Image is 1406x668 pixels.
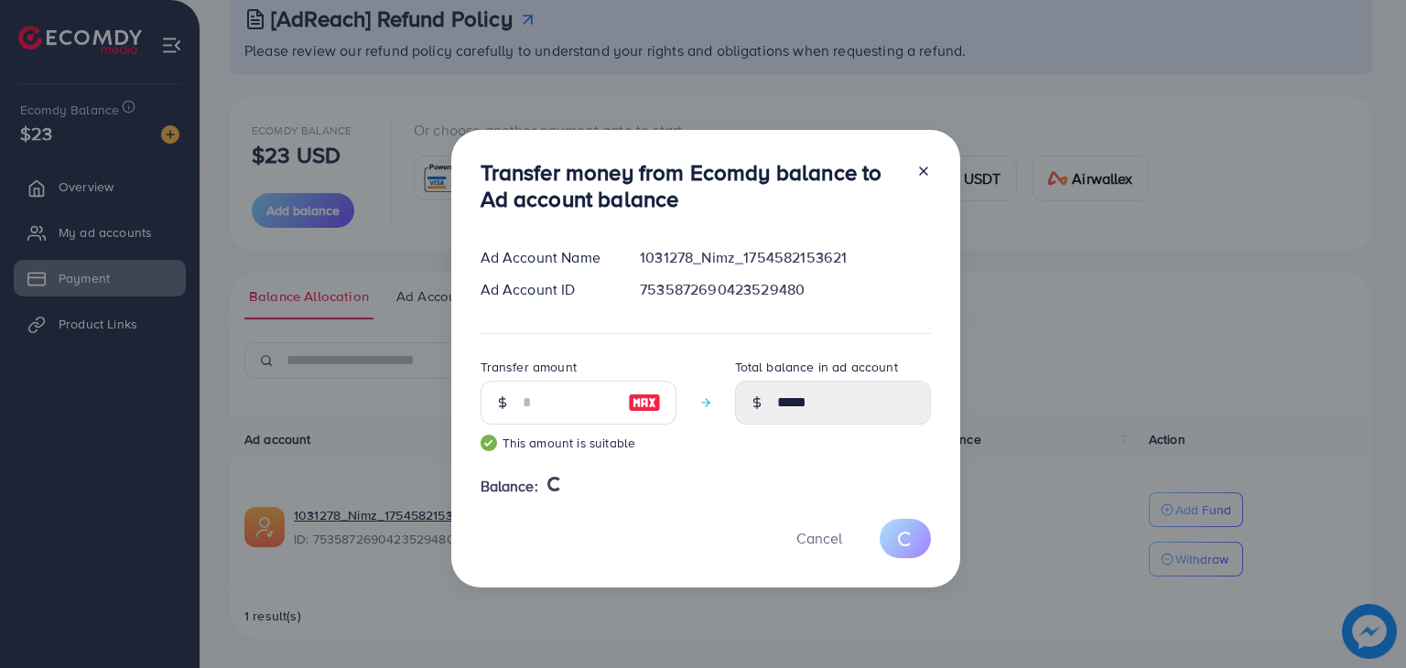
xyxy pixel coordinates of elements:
[481,358,577,376] label: Transfer amount
[773,519,865,558] button: Cancel
[625,247,945,268] div: 1031278_Nimz_1754582153621
[625,279,945,300] div: 7535872690423529480
[481,434,676,452] small: This amount is suitable
[481,476,538,497] span: Balance:
[628,392,661,414] img: image
[481,435,497,451] img: guide
[735,358,898,376] label: Total balance in ad account
[466,279,626,300] div: Ad Account ID
[796,528,842,548] span: Cancel
[466,247,626,268] div: Ad Account Name
[481,159,902,212] h3: Transfer money from Ecomdy balance to Ad account balance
